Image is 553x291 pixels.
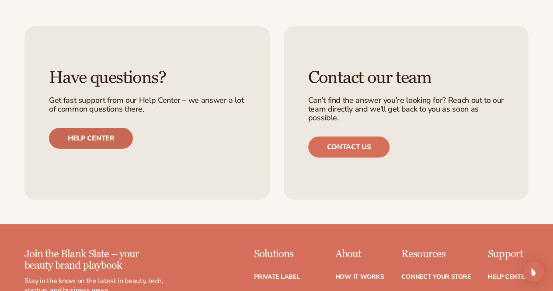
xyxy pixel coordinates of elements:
[49,96,245,114] p: Get fast support from our Help Center – we answer a lot of common questions there.
[254,249,318,260] p: Solutions
[308,96,504,122] p: Can’t find the answer you’re looking for? Reach out to our team directly and we’ll get back to yo...
[24,249,163,272] p: Join the Blank Slate – your beauty brand playbook
[49,128,133,149] a: Help center
[335,274,384,280] a: How It Works
[254,274,299,280] a: Private label
[335,249,384,260] p: About
[401,249,470,260] p: Resources
[401,274,470,280] a: Connect your store
[488,274,529,280] a: Help Center
[308,68,504,88] h3: Contact our team
[488,249,529,260] p: Support
[523,261,544,282] div: Open Intercom Messenger
[308,137,390,158] a: Contact us
[49,68,245,88] h3: Have questions?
